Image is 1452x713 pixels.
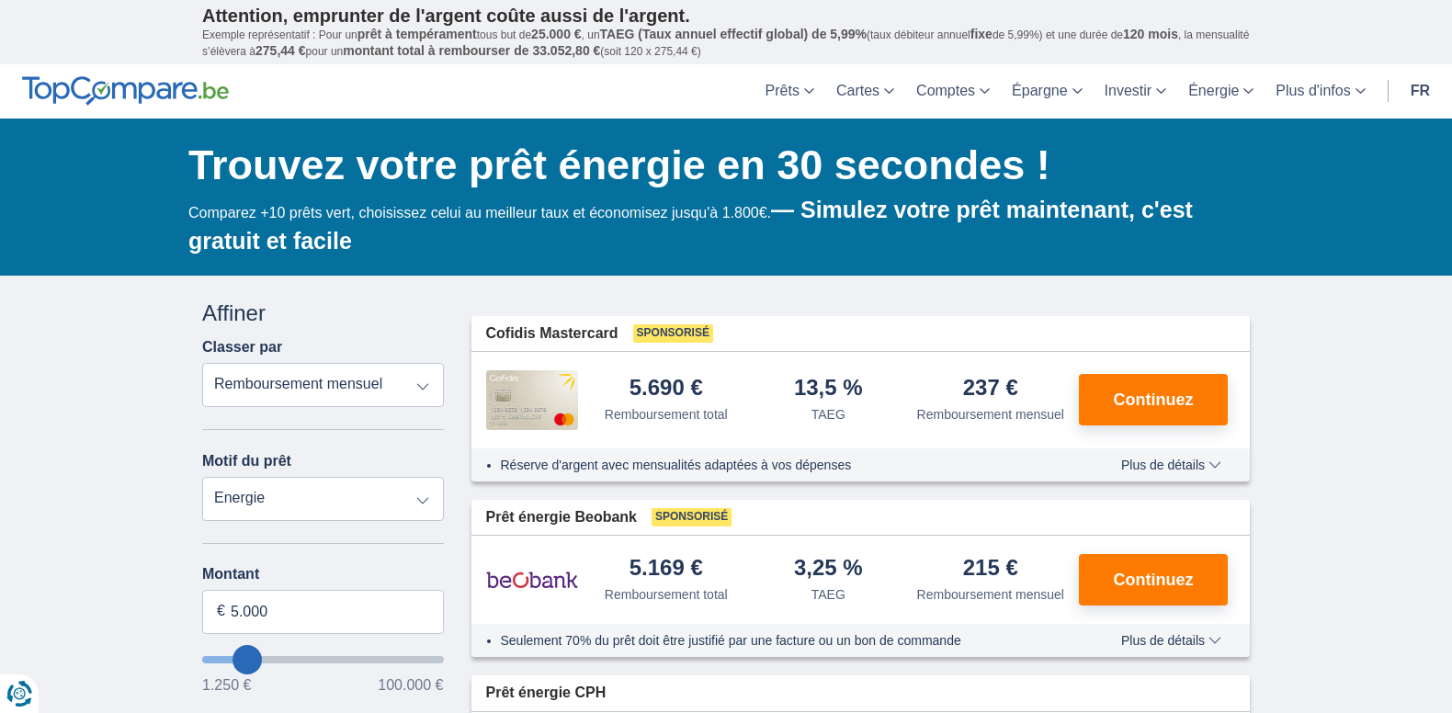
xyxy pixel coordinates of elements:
[357,27,477,41] span: prêt à tempérament
[486,323,618,345] span: Cofidis Mastercard
[202,566,444,583] label: Montant
[255,43,306,58] span: 275,44 €
[1001,64,1094,119] a: Épargne
[600,27,867,41] span: TAEG (Taux annuel effectif global) de 5,99%
[605,405,728,424] div: Remboursement total
[970,27,993,41] span: fixe
[202,656,444,663] input: wantToBorrow
[202,298,444,329] div: Affiner
[652,508,732,526] span: Sponsorisé
[1107,458,1235,472] button: Plus de détails
[188,137,1250,194] h1: Trouvez votre prêt énergie en 30 secondes !
[1265,64,1376,119] a: Plus d'infos
[188,194,1250,256] div: Comparez +10 prêts vert, choisissez celui au meilleur taux et économisez jusqu'à 1.800€.
[905,64,1001,119] a: Comptes
[1177,64,1265,119] a: Énergie
[1094,64,1178,119] a: Investir
[1123,27,1178,41] span: 120 mois
[202,678,251,693] span: 1.250 €
[378,678,443,693] span: 100.000 €
[202,5,1250,27] p: Attention, emprunter de l'argent coûte aussi de l'argent.
[794,557,863,582] div: 3,25 %
[1121,634,1221,647] span: Plus de détails
[501,631,1068,650] li: Seulement 70% du prêt doit être justifié par une facture ou un bon de commande
[963,377,1018,402] div: 237 €
[1079,374,1228,425] button: Continuez
[605,585,728,604] div: Remboursement total
[217,601,225,622] span: €
[202,453,291,470] label: Motif du prêt
[811,585,845,604] div: TAEG
[486,370,578,429] img: pret personnel Cofidis CC
[633,324,713,343] span: Sponsorisé
[501,456,1068,474] li: Réserve d'argent avec mensualités adaptées à vos dépenses
[1114,391,1194,408] span: Continuez
[486,557,578,603] img: pret personnel Beobank
[754,64,825,119] a: Prêts
[630,377,703,402] div: 5.690 €
[794,377,863,402] div: 13,5 %
[202,339,282,356] label: Classer par
[202,27,1250,60] p: Exemple représentatif : Pour un tous but de , un (taux débiteur annuel de 5,99%) et une durée de ...
[963,557,1018,582] div: 215 €
[917,405,1064,424] div: Remboursement mensuel
[486,683,607,704] span: Prêt énergie CPH
[22,76,229,106] img: TopCompare
[825,64,905,119] a: Cartes
[486,507,638,528] span: Prêt énergie Beobank
[630,557,703,582] div: 5.169 €
[531,27,582,41] span: 25.000 €
[343,43,600,58] span: montant total à rembourser de 33.052,80 €
[917,585,1064,604] div: Remboursement mensuel
[1400,64,1441,119] a: fr
[811,405,845,424] div: TAEG
[1121,458,1221,471] span: Plus de détails
[1079,554,1228,605] button: Continuez
[1107,633,1235,648] button: Plus de détails
[188,197,1193,254] b: — Simulez votre prêt maintenant, c'est gratuit et facile
[1114,572,1194,588] span: Continuez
